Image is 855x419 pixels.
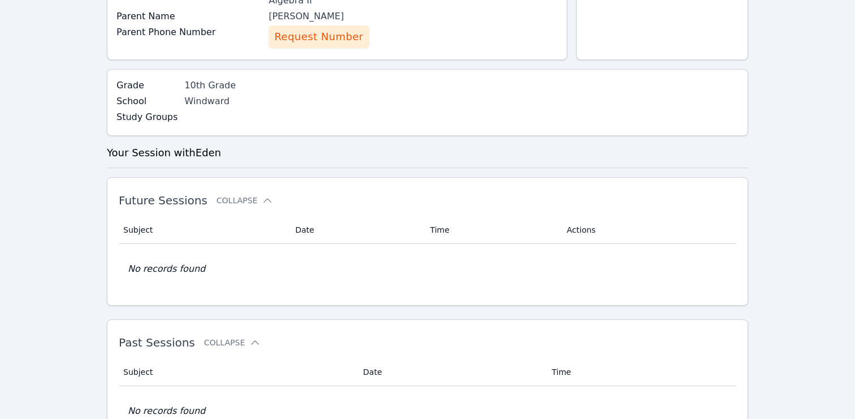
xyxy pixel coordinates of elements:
div: Windward [184,95,305,108]
th: Time [424,216,560,244]
span: Future Sessions [119,194,208,207]
div: 10th Grade [184,79,305,92]
h3: Your Session with Eden [107,145,748,161]
label: Parent Name [116,10,262,23]
th: Actions [560,216,736,244]
label: Grade [116,79,178,92]
label: Study Groups [116,110,178,124]
th: Subject [119,358,356,386]
th: Subject [119,216,288,244]
button: Request Number [269,25,369,48]
span: Past Sessions [119,336,195,349]
label: Parent Phone Number [116,25,262,39]
button: Collapse [217,195,273,206]
th: Date [356,358,545,386]
div: [PERSON_NAME] [269,10,557,23]
label: School [116,95,178,108]
td: No records found [119,244,736,294]
span: Request Number [274,29,363,45]
button: Collapse [204,337,261,348]
th: Date [288,216,423,244]
th: Time [545,358,736,386]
